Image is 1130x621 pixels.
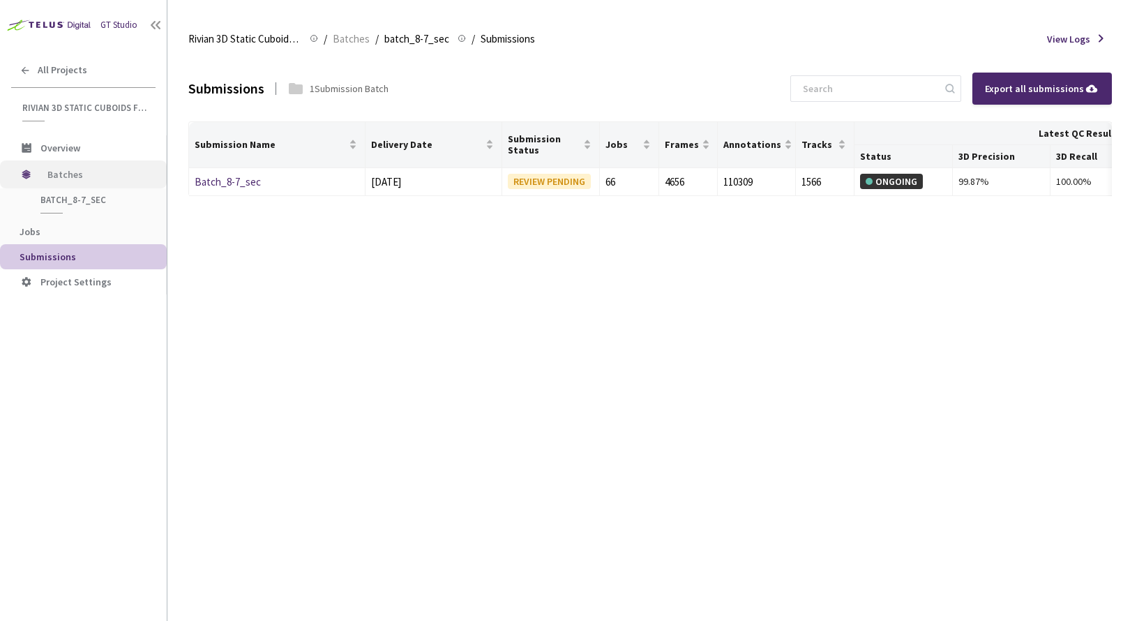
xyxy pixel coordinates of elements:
div: 66 [605,174,652,190]
span: Batches [47,160,143,188]
div: ONGOING [860,174,923,189]
div: Export all submissions [985,81,1099,96]
th: Delivery Date [366,122,502,168]
span: Jobs [605,139,639,150]
input: Search [794,76,943,101]
span: Jobs [20,225,40,238]
div: 110309 [723,174,790,190]
th: Annotations [718,122,796,168]
a: Batches [330,31,372,46]
span: Tracks [801,139,835,150]
span: batch_8-7_sec [40,194,144,206]
span: Overview [40,142,80,154]
span: Submissions [20,250,76,263]
th: 3D Recall [1050,145,1129,168]
th: Status [854,145,952,168]
th: Submission Status [502,122,600,168]
li: / [472,31,475,47]
th: Tracks [796,122,854,168]
a: Batch_8-7_sec [195,175,261,188]
th: Frames [659,122,718,168]
span: Rivian 3D Static Cuboids fixed[2024-25] [188,31,301,47]
span: All Projects [38,64,87,76]
span: Frames [665,139,699,150]
div: 100.00% [1056,174,1122,189]
div: Submissions [188,77,264,99]
span: Delivery Date [371,139,483,150]
span: Submission Name [195,139,346,150]
th: 3D Precision [953,145,1050,168]
div: 1 Submission Batch [310,81,389,96]
span: Project Settings [40,276,112,288]
div: [DATE] [371,174,496,190]
li: / [324,31,327,47]
span: Rivian 3D Static Cuboids fixed[2024-25] [22,102,147,114]
div: GT Studio [100,18,137,32]
div: 4656 [665,174,711,190]
span: Submission Status [508,133,580,156]
span: Submissions [481,31,535,47]
div: 99.87% [958,174,1044,189]
div: REVIEW PENDING [508,174,591,189]
li: / [375,31,379,47]
span: batch_8-7_sec [384,31,449,47]
span: Batches [333,31,370,47]
th: Jobs [600,122,658,168]
span: Annotations [723,139,781,150]
div: 1566 [801,174,848,190]
th: Submission Name [189,122,366,168]
span: View Logs [1047,31,1090,47]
